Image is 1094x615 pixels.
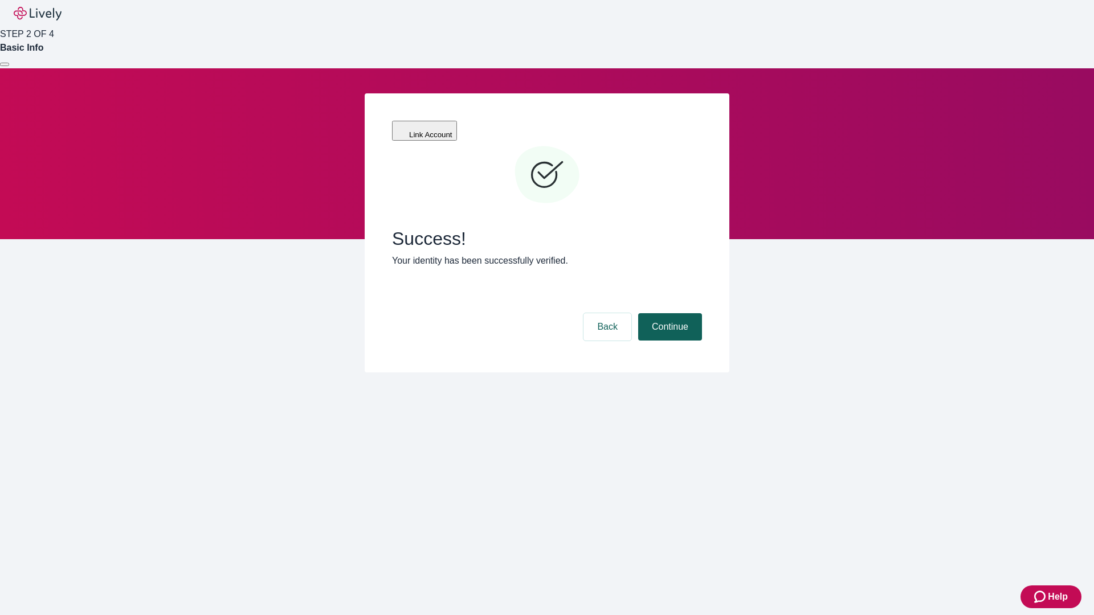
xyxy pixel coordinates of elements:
svg: Zendesk support icon [1034,590,1048,604]
svg: Checkmark icon [513,141,581,210]
span: Success! [392,228,702,249]
button: Back [583,313,631,341]
button: Continue [638,313,702,341]
button: Zendesk support iconHelp [1020,585,1081,608]
p: Your identity has been successfully verified. [392,254,702,268]
button: Link Account [392,121,457,141]
span: Help [1048,590,1068,604]
img: Lively [14,7,62,20]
